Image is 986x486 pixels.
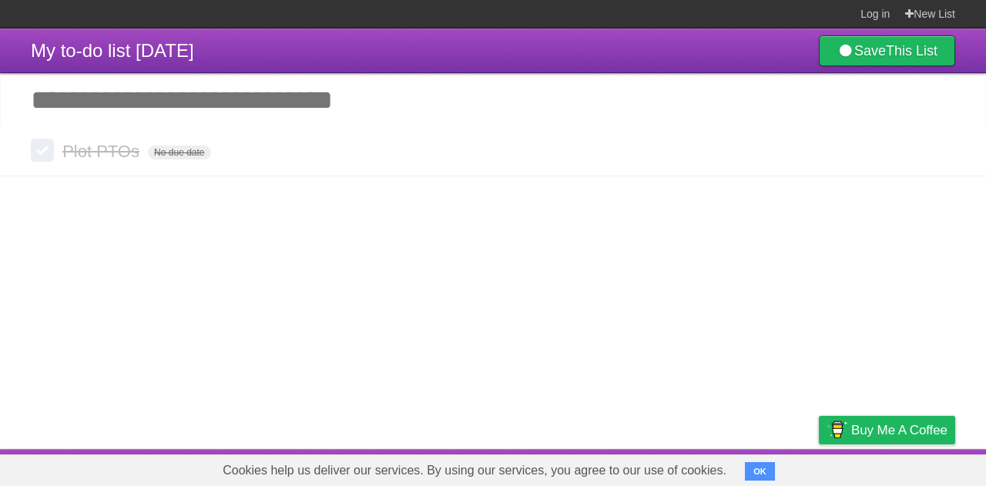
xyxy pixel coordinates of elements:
[31,40,194,61] span: My to-do list [DATE]
[819,35,955,66] a: SaveThis List
[858,453,955,482] a: Suggest a feature
[148,146,210,159] span: No due date
[665,453,727,482] a: Developers
[886,43,937,59] b: This List
[745,462,775,481] button: OK
[62,142,143,161] span: Plot PTOs
[827,417,847,443] img: Buy me a coffee
[819,416,955,444] a: Buy me a coffee
[614,453,646,482] a: About
[207,455,742,486] span: Cookies help us deliver our services. By using our services, you agree to our use of cookies.
[851,417,947,444] span: Buy me a coffee
[31,139,54,162] label: Done
[746,453,780,482] a: Terms
[799,453,839,482] a: Privacy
